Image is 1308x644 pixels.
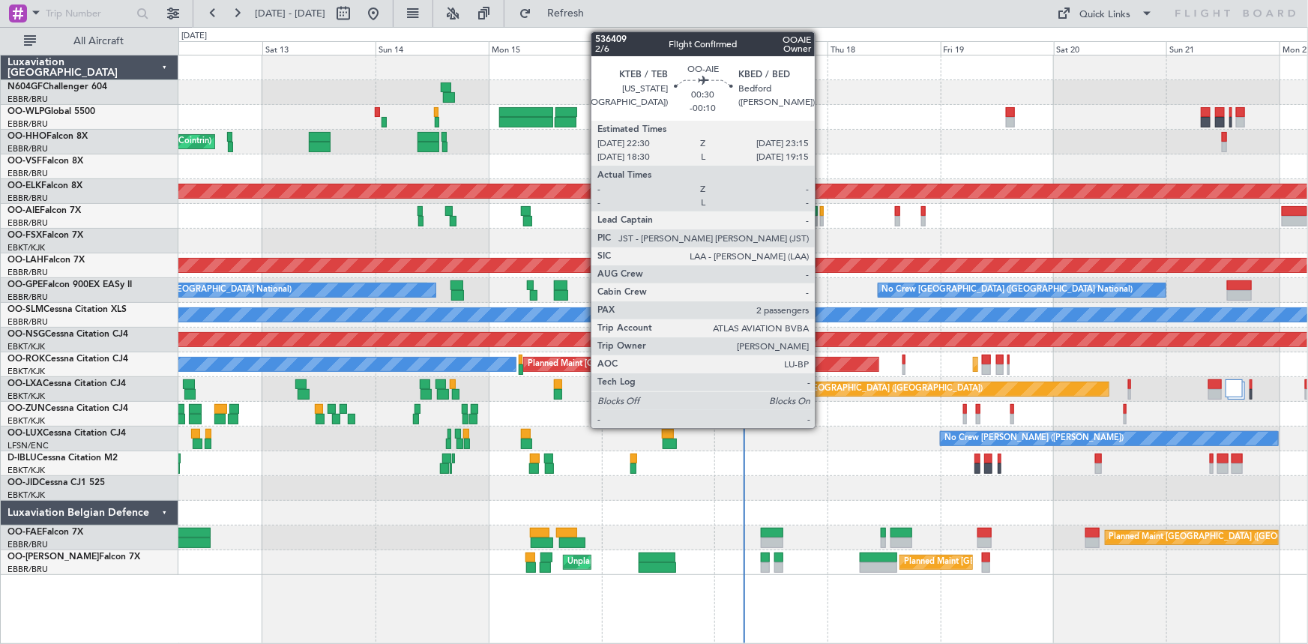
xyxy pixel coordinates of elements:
[1166,41,1280,55] div: Sun 21
[1080,7,1131,22] div: Quick Links
[1054,41,1167,55] div: Sat 20
[39,36,158,46] span: All Aircraft
[828,41,941,55] div: Thu 18
[7,157,42,166] span: OO-VSF
[7,564,48,575] a: EBBR/BRU
[7,465,45,476] a: EBKT/KJK
[489,41,602,55] div: Mon 15
[7,391,45,402] a: EBKT/KJK
[941,41,1054,55] div: Fri 19
[7,454,37,463] span: D-IBLU
[7,118,48,130] a: EBBR/BRU
[7,132,46,141] span: OO-HHO
[7,478,39,487] span: OO-JID
[7,330,45,339] span: OO-NSG
[7,429,126,438] a: OO-LUXCessna Citation CJ4
[7,305,43,314] span: OO-SLM
[376,41,489,55] div: Sun 14
[7,193,48,204] a: EBBR/BRU
[7,82,43,91] span: N604GF
[7,143,48,154] a: EBBR/BRU
[7,168,48,179] a: EBBR/BRU
[150,41,263,55] div: Fri 12
[512,1,602,25] button: Refresh
[7,107,44,116] span: OO-WLP
[7,242,45,253] a: EBKT/KJK
[7,82,107,91] a: N604GFChallenger 604
[7,528,42,537] span: OO-FAE
[7,94,48,105] a: EBBR/BRU
[16,29,163,53] button: All Aircraft
[7,206,81,215] a: OO-AIEFalcon 7X
[534,8,597,19] span: Refresh
[7,539,48,550] a: EBBR/BRU
[7,454,118,463] a: D-IBLUCessna Citation M2
[7,379,126,388] a: OO-LXACessna Citation CJ4
[7,256,43,265] span: OO-LAH
[904,551,1175,574] div: Planned Maint [GEOGRAPHIC_DATA] ([GEOGRAPHIC_DATA] National)
[602,41,715,55] div: Tue 16
[7,379,43,388] span: OO-LXA
[7,292,48,303] a: EBBR/BRU
[7,132,88,141] a: OO-HHOFalcon 8X
[7,231,83,240] a: OO-FSXFalcon 7X
[7,355,45,364] span: OO-ROK
[633,229,797,252] div: AOG Maint Kortrijk-[GEOGRAPHIC_DATA]
[944,427,1124,450] div: No Crew [PERSON_NAME] ([PERSON_NAME])
[1050,1,1161,25] button: Quick Links
[7,355,128,364] a: OO-ROKCessna Citation CJ4
[7,256,85,265] a: OO-LAHFalcon 7X
[7,181,41,190] span: OO-ELK
[7,440,49,451] a: LFSN/ENC
[181,30,207,43] div: [DATE]
[7,206,40,215] span: OO-AIE
[7,490,45,501] a: EBKT/KJK
[46,2,132,25] input: Trip Number
[7,267,48,278] a: EBBR/BRU
[7,528,83,537] a: OO-FAEFalcon 7X
[7,404,128,413] a: OO-ZUNCessna Citation CJ4
[747,378,983,400] div: Planned Maint [GEOGRAPHIC_DATA] ([GEOGRAPHIC_DATA])
[7,553,140,562] a: OO-[PERSON_NAME]Falcon 7X
[7,478,105,487] a: OO-JIDCessna CJ1 525
[7,181,82,190] a: OO-ELKFalcon 8X
[7,316,48,328] a: EBBR/BRU
[882,279,1133,301] div: No Crew [GEOGRAPHIC_DATA] ([GEOGRAPHIC_DATA] National)
[7,553,99,562] span: OO-[PERSON_NAME]
[7,107,95,116] a: OO-WLPGlobal 5500
[7,280,132,289] a: OO-GPEFalcon 900EX EASy II
[7,341,45,352] a: EBKT/KJK
[7,415,45,427] a: EBKT/KJK
[262,41,376,55] div: Sat 13
[7,404,45,413] span: OO-ZUN
[7,330,128,339] a: OO-NSGCessna Citation CJ4
[528,353,764,376] div: Planned Maint [GEOGRAPHIC_DATA] ([GEOGRAPHIC_DATA])
[255,7,325,20] span: [DATE] - [DATE]
[714,41,828,55] div: Wed 17
[7,157,83,166] a: OO-VSFFalcon 8X
[7,429,43,438] span: OO-LUX
[7,280,43,289] span: OO-GPE
[7,217,48,229] a: EBBR/BRU
[567,551,849,574] div: Unplanned Maint [GEOGRAPHIC_DATA] ([GEOGRAPHIC_DATA] National)
[7,231,42,240] span: OO-FSX
[7,305,127,314] a: OO-SLMCessna Citation XLS
[7,366,45,377] a: EBKT/KJK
